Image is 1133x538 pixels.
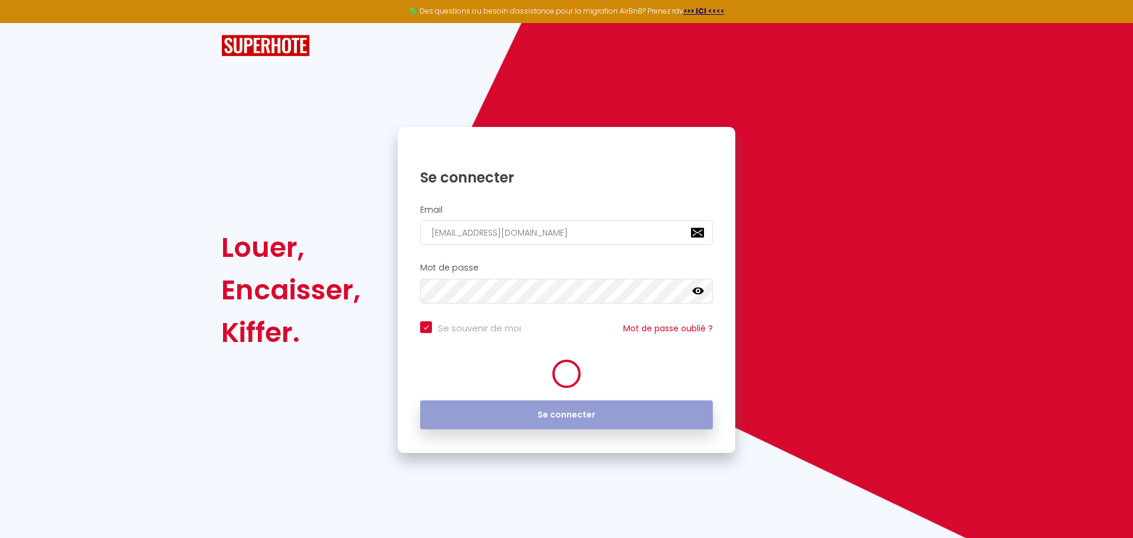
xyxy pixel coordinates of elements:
[420,400,713,430] button: Se connecter
[420,263,713,273] h2: Mot de passe
[221,226,361,269] div: Louer,
[623,322,713,334] a: Mot de passe oublié ?
[683,6,725,16] a: >>> ICI <<<<
[420,205,713,215] h2: Email
[221,311,361,354] div: Kiffer.
[221,35,310,57] img: SuperHote logo
[221,269,361,311] div: Encaisser,
[420,220,713,245] input: Ton Email
[420,168,713,187] h1: Se connecter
